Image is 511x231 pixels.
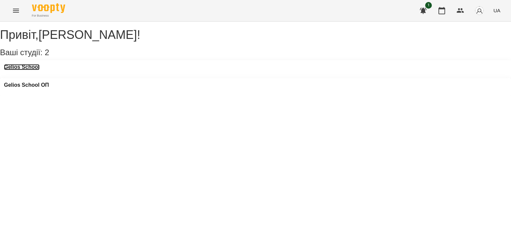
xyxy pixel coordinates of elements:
[425,2,432,9] span: 1
[4,64,40,70] a: Gelios School
[493,7,500,14] span: UA
[45,48,49,57] span: 2
[32,14,65,18] span: For Business
[8,3,24,19] button: Menu
[491,4,503,17] button: UA
[4,82,49,88] a: Gelios School ОП
[32,3,65,13] img: Voopty Logo
[475,6,484,15] img: avatar_s.png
